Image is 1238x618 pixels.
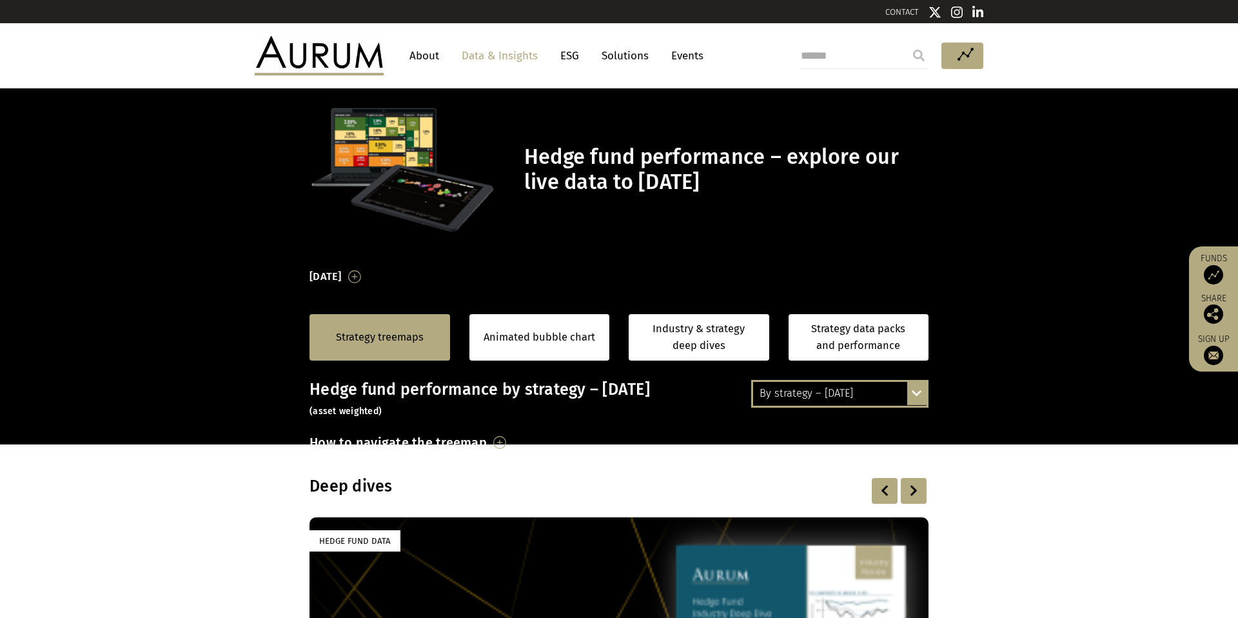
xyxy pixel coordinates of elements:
[484,329,595,346] a: Animated bubble chart
[309,406,382,417] small: (asset weighted)
[255,36,384,75] img: Aurum
[1204,304,1223,324] img: Share this post
[1204,346,1223,365] img: Sign up to our newsletter
[595,44,655,68] a: Solutions
[309,380,928,419] h3: Hedge fund performance by strategy – [DATE]
[309,530,400,552] div: Hedge Fund Data
[1195,253,1232,284] a: Funds
[455,44,544,68] a: Data & Insights
[906,43,932,68] input: Submit
[309,432,487,454] h3: How to navigate the treemap
[336,329,424,346] a: Strategy treemaps
[972,6,984,19] img: Linkedin icon
[1204,265,1223,284] img: Access Funds
[629,314,769,361] a: Industry & strategy deep dives
[951,6,963,19] img: Instagram icon
[554,44,585,68] a: ESG
[1195,294,1232,324] div: Share
[928,6,941,19] img: Twitter icon
[309,267,342,286] h3: [DATE]
[1195,334,1232,365] a: Sign up
[885,7,919,17] a: CONTACT
[665,44,703,68] a: Events
[753,382,927,405] div: By strategy – [DATE]
[789,314,929,361] a: Strategy data packs and performance
[309,477,762,496] h3: Deep dives
[524,145,925,195] h1: Hedge fund performance – explore our live data to [DATE]
[403,44,446,68] a: About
